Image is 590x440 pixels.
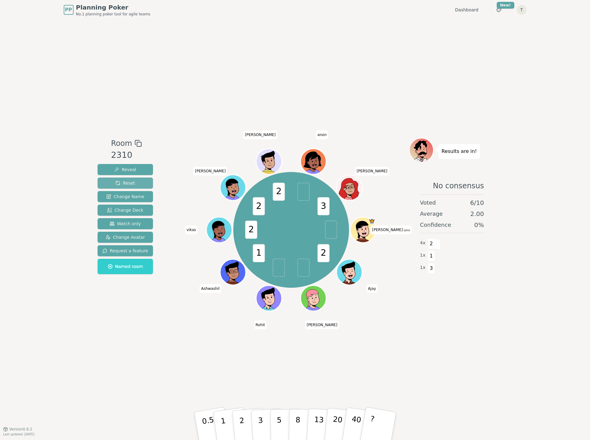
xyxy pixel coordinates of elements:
span: Request a feature [102,248,148,254]
span: Last updated: [DATE] [3,433,34,436]
span: 1 [428,251,435,261]
span: Room [111,138,132,149]
span: PP [65,6,72,14]
span: Click to change your name [199,284,221,293]
span: Click to change your name [367,284,378,293]
button: Reset [98,178,153,189]
span: 2 [245,221,257,239]
button: Reveal [98,164,153,175]
p: Results are in! [442,147,477,156]
button: Request a feature [98,245,153,256]
span: 3 [318,197,330,215]
a: PPPlanning PokerNo.1 planning poker tool for agile teams [64,3,151,17]
span: 1 x [420,252,426,259]
button: T [517,5,527,15]
span: 2 [318,244,330,262]
span: Named room [108,263,143,270]
div: New! [497,2,514,9]
span: Click to change your name [305,321,339,329]
span: Click to change your name [243,130,277,139]
span: Click to change your name [355,167,389,175]
span: Average [420,210,443,218]
button: Version0.9.2 [3,427,32,432]
a: Dashboard [455,7,479,13]
span: 3 [428,263,435,274]
span: 4 x [420,240,426,246]
span: Reset [115,180,135,186]
span: Version 0.9.2 [9,427,32,432]
button: Change Deck [98,205,153,216]
span: Tejal is the host [369,218,375,224]
span: Reveal [114,166,136,173]
span: Confidence [420,221,451,229]
span: Click to change your name [185,226,198,234]
button: New! [493,4,504,15]
span: 6 / 10 [470,198,484,207]
span: No.1 planning poker tool for agile teams [76,12,151,17]
button: Click to change your avatar [351,218,375,242]
button: Change Name [98,191,153,202]
span: 2 [253,197,265,215]
span: Click to change your name [316,130,328,139]
span: Planning Poker [76,3,151,12]
span: Click to change your name [371,226,411,234]
span: 2 [273,183,285,201]
span: Watch only [110,221,141,227]
span: Change Name [106,194,144,200]
span: 2.00 [470,210,484,218]
button: Named room [98,259,153,274]
span: 1 x [420,264,426,271]
div: 2310 [111,149,142,162]
button: Watch only [98,218,153,229]
span: Click to change your name [194,167,227,175]
span: 1 [253,244,265,262]
span: No consensus [433,181,484,191]
span: Change Avatar [106,234,145,240]
span: Click to change your name [254,321,267,329]
button: Change Avatar [98,232,153,243]
span: Voted [420,198,436,207]
span: (you) [403,229,410,232]
span: 2 [428,238,435,249]
span: Change Deck [107,207,143,213]
span: 0 % [474,221,484,229]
